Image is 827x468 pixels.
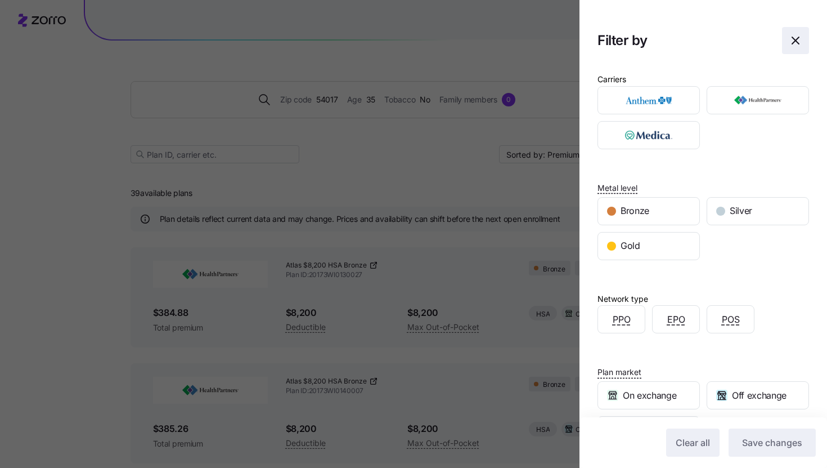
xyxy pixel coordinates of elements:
span: Off exchange [732,389,786,403]
span: PPO [613,313,631,327]
div: Network type [597,293,648,305]
span: Metal level [597,182,637,194]
span: On exchange [623,389,676,403]
div: Carriers [597,73,626,86]
span: Save changes [742,436,802,449]
span: POS [722,313,740,327]
span: Gold [621,239,640,253]
span: Clear all [676,436,710,449]
span: Bronze [621,204,649,218]
span: Silver [730,204,752,218]
span: EPO [667,313,685,327]
button: Clear all [666,429,720,457]
button: Save changes [729,429,816,457]
h1: Filter by [597,32,773,49]
img: Anthem [608,89,690,112]
span: Plan market [597,367,641,378]
img: Medica [608,124,690,146]
img: HealthPartners [717,89,799,112]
